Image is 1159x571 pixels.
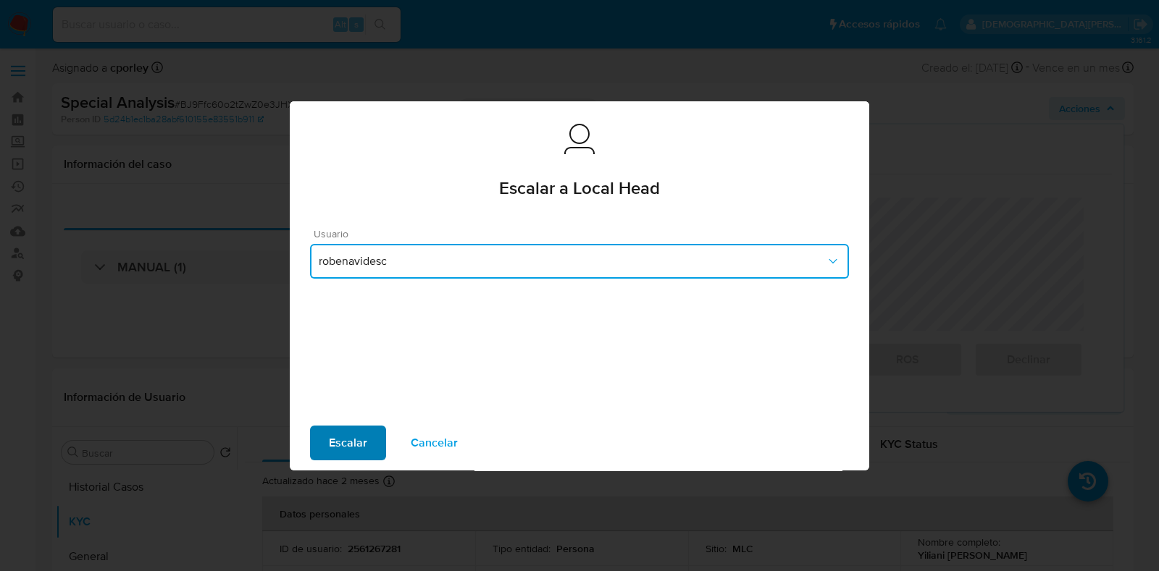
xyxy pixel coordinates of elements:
button: Cancelar [392,426,477,460]
span: Usuario [314,229,853,239]
span: Escalar a Local Head [499,179,660,197]
span: Escalar [329,427,367,459]
span: Cancelar [411,427,458,459]
span: robenavidesc [319,254,826,268]
button: Escalar [310,426,386,460]
button: robenavidesc [310,244,849,279]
